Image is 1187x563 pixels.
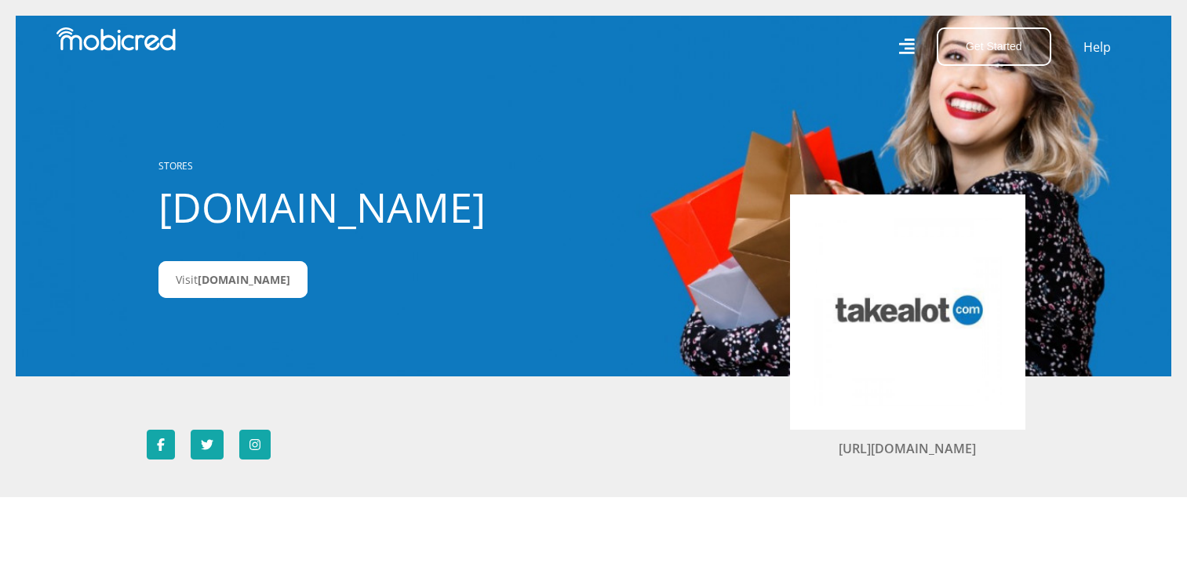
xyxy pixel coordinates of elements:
[839,440,976,457] a: [URL][DOMAIN_NAME]
[814,218,1002,406] img: Takealot.credit
[56,27,176,51] img: Mobicred
[158,261,308,298] a: Visit[DOMAIN_NAME]
[239,430,271,459] a: Follow Takealot.credit on Instagram
[1083,37,1112,57] a: Help
[937,27,1051,66] button: Get Started
[191,430,224,459] a: Follow Takealot.credit on Twitter
[147,430,175,459] a: Follow Takealot.credit on Facebook
[198,272,290,287] span: [DOMAIN_NAME]
[158,159,193,173] a: STORES
[158,183,508,231] h1: [DOMAIN_NAME]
